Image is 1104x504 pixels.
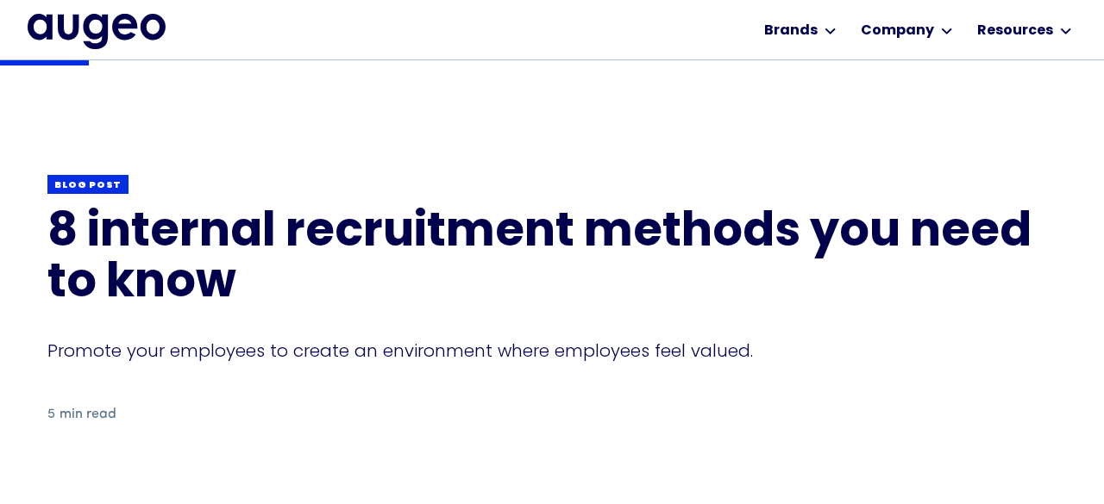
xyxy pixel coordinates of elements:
a: home [28,14,166,48]
img: Augeo's full logo in midnight blue. [28,14,166,48]
div: Resources [977,21,1053,41]
div: Promote your employees to create an environment where employees feel valued. [47,339,1057,363]
div: Brands [764,21,818,41]
div: Blog post [54,179,122,192]
h1: 8 internal recruitment methods you need to know [47,208,1057,311]
div: min read [60,404,116,425]
div: Company [861,21,934,41]
div: 5 [47,404,55,425]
